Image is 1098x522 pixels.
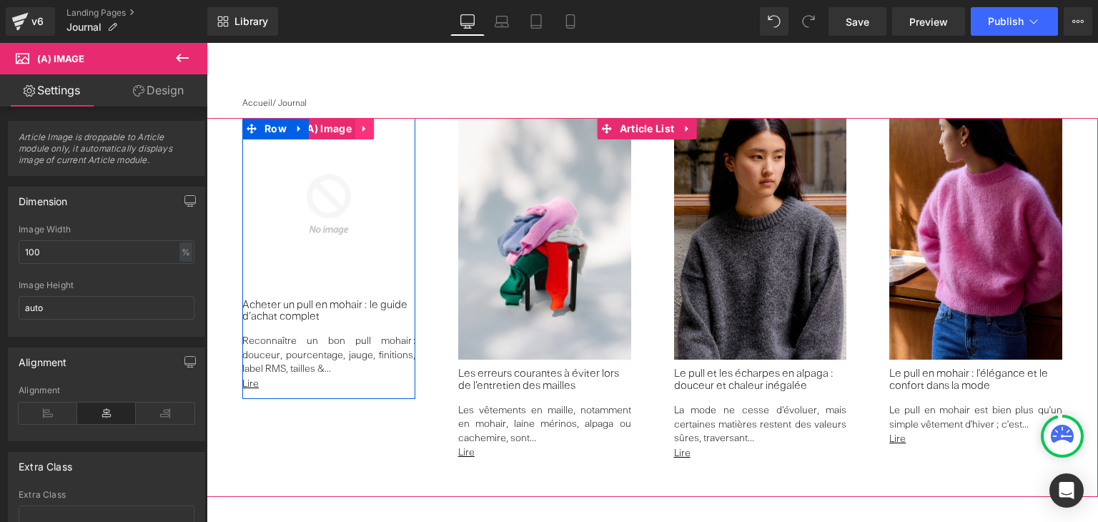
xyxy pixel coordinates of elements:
img: Le pull et les écharpes en alpaga : douceur et chaleur inégalée [468,75,640,317]
div: Image Height [19,280,194,290]
span: Publish [988,16,1024,27]
div: Alignment [19,348,67,368]
div: Reconnaître un bon pull mohair : douceur, pourcentage, jauge, finitions, label RMS, tailles &... [36,292,209,334]
img: Le pull en mohair : l'élégance et le confort dans la mode [683,75,856,317]
a: Accueil [36,56,66,65]
span: (A) Image [93,75,149,97]
a: Le pull et les écharpes en alpaga : douceur et chaleur inégalée [468,325,640,350]
div: v6 [29,12,46,31]
div: Dimension [19,187,68,207]
span: Preview [909,14,948,29]
a: Landing Pages [66,7,207,19]
div: Open Intercom Messenger [1049,473,1084,508]
a: Les erreurs courantes à éviter lors de l’entretien des mailles [252,325,425,350]
span: Article List [410,75,472,97]
input: auto [19,240,194,264]
input: auto [19,296,194,320]
a: Acheter un pull en mohair : le guide d’achat complet [36,257,209,281]
span: (A) Image [37,53,84,64]
a: Desktop [450,7,485,36]
span: Article Image is droppable to Article module only, it automatically displays image of current Art... [19,132,194,175]
a: Lire [683,391,699,402]
a: Lire [468,405,484,416]
div: Les vêtements en maille, notamment en mohair, laine mérinos, alpaga ou cachemire, sont... [252,361,425,403]
div: Image Width [19,225,194,235]
p: / Journal [36,54,856,68]
button: Redo [794,7,823,36]
img: Acheter un pull en mohair : le guide d’achat complet [36,75,209,248]
div: La mode ne cesse d’évoluer, mais certaines matières restent des valeurs sûres, traversant... [468,361,640,403]
span: Library [234,15,268,28]
div: Le pull en mohair est bien plus qu'un simple vêtement d'hiver ; c'est... [683,361,856,389]
button: Undo [760,7,788,36]
a: Expand / Collapse [149,75,167,97]
a: v6 [6,7,55,36]
div: Alignment [19,385,194,395]
span: Journal [66,21,102,33]
span: Save [846,14,869,29]
a: Lire [252,405,268,415]
div: Extra Class [19,453,72,473]
div: Extra Class [19,490,194,500]
a: Expand / Collapse [471,75,490,97]
a: New Library [207,7,278,36]
span: Row [54,75,84,97]
a: Tablet [519,7,553,36]
a: Preview [892,7,965,36]
div: % [179,242,192,262]
a: Laptop [485,7,519,36]
button: Publish [971,7,1058,36]
button: More [1064,7,1092,36]
a: Expand / Collapse [84,75,102,97]
a: Design [107,74,210,107]
a: Le pull en mohair : l'élégance et le confort dans la mode [683,325,856,350]
a: Mobile [553,7,588,36]
a: Lire [36,336,52,347]
img: Les erreurs courantes à éviter lors de l’entretien des mailles [252,75,425,317]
